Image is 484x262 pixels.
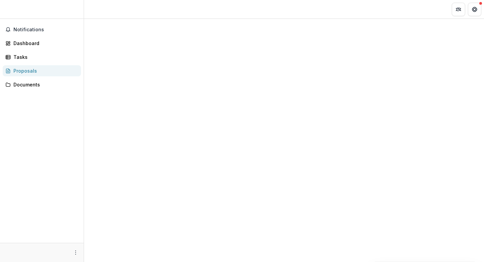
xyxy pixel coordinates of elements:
[13,27,78,33] span: Notifications
[3,24,81,35] button: Notifications
[13,53,76,61] div: Tasks
[13,81,76,88] div: Documents
[3,38,81,49] a: Dashboard
[3,51,81,63] a: Tasks
[13,40,76,47] div: Dashboard
[3,79,81,90] a: Documents
[468,3,481,16] button: Get Help
[452,3,465,16] button: Partners
[3,65,81,76] a: Proposals
[72,249,80,257] button: More
[13,67,76,74] div: Proposals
